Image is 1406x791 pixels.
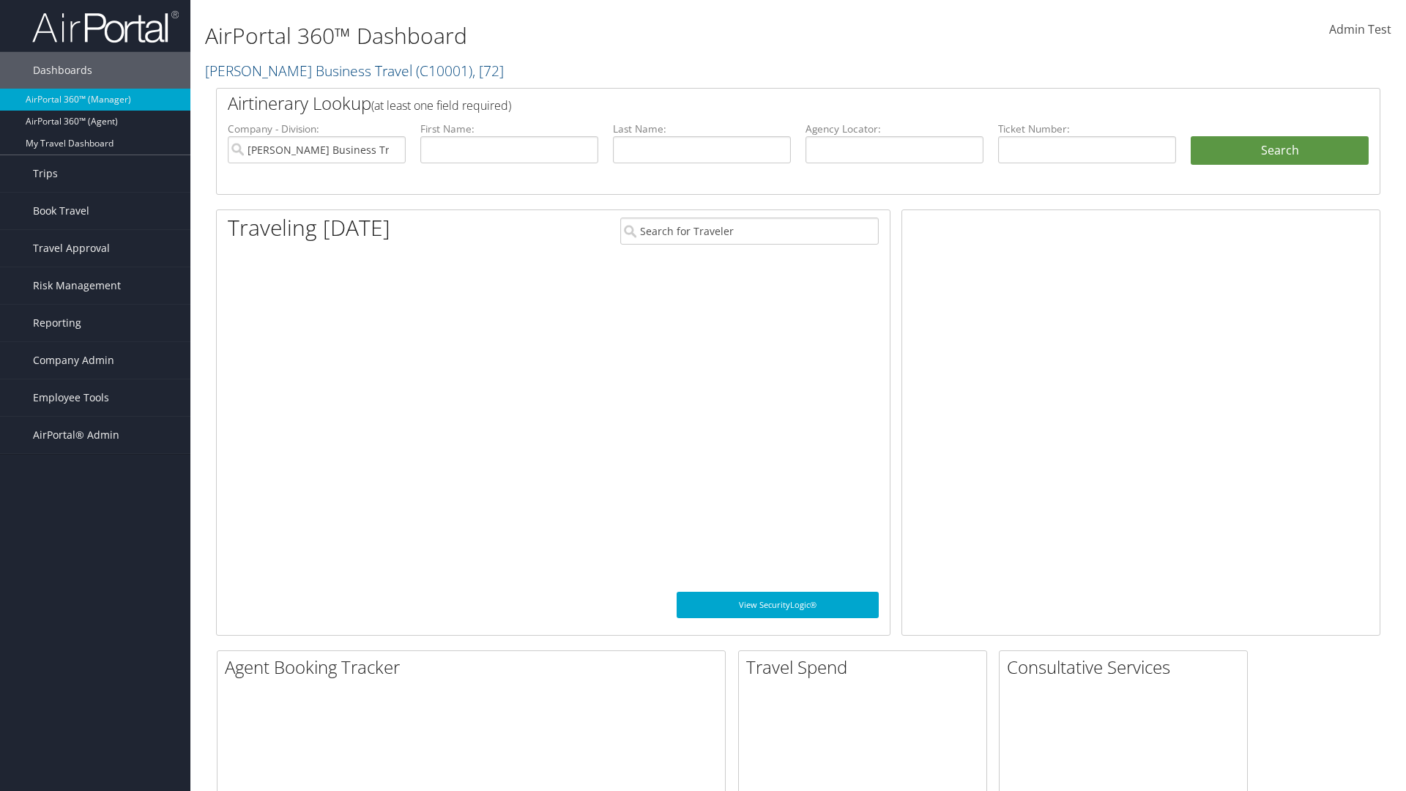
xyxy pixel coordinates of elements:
[33,52,92,89] span: Dashboards
[677,592,879,618] a: View SecurityLogic®
[228,212,390,243] h1: Traveling [DATE]
[33,342,114,379] span: Company Admin
[32,10,179,44] img: airportal-logo.png
[620,218,879,245] input: Search for Traveler
[1191,136,1369,166] button: Search
[33,417,119,453] span: AirPortal® Admin
[228,122,406,136] label: Company - Division:
[998,122,1176,136] label: Ticket Number:
[472,61,504,81] span: , [ 72 ]
[33,267,121,304] span: Risk Management
[228,91,1272,116] h2: Airtinerary Lookup
[746,655,986,680] h2: Travel Spend
[613,122,791,136] label: Last Name:
[205,61,504,81] a: [PERSON_NAME] Business Travel
[33,305,81,341] span: Reporting
[1329,21,1391,37] span: Admin Test
[33,193,89,229] span: Book Travel
[33,379,109,416] span: Employee Tools
[420,122,598,136] label: First Name:
[33,155,58,192] span: Trips
[205,21,996,51] h1: AirPortal 360™ Dashboard
[1329,7,1391,53] a: Admin Test
[806,122,983,136] label: Agency Locator:
[416,61,472,81] span: ( C10001 )
[1007,655,1247,680] h2: Consultative Services
[371,97,511,114] span: (at least one field required)
[225,655,725,680] h2: Agent Booking Tracker
[33,230,110,267] span: Travel Approval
